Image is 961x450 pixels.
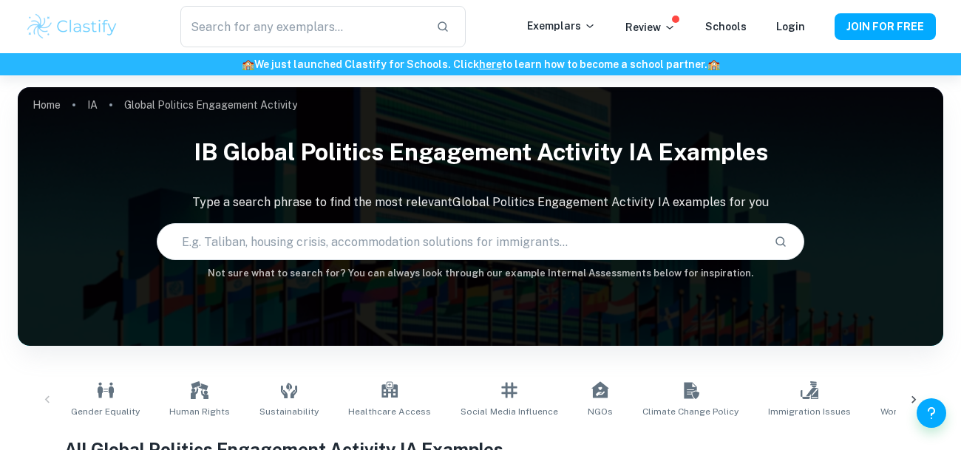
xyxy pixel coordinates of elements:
span: Climate Change Policy [642,405,738,418]
h6: Not sure what to search for? You can always look through our example Internal Assessments below f... [18,266,943,281]
span: Gender Equality [71,405,140,418]
span: 🏫 [242,58,254,70]
span: Social Media Influence [461,405,558,418]
a: Home [33,95,61,115]
span: Women's Rights [880,405,948,418]
a: Schools [705,21,747,33]
span: Human Rights [169,405,230,418]
a: IA [87,95,98,115]
p: Global Politics Engagement Activity [124,97,297,113]
img: Clastify logo [25,12,119,41]
span: NGOs [588,405,613,418]
p: Exemplars [527,18,596,34]
span: Sustainability [259,405,319,418]
input: Search for any exemplars... [180,6,424,47]
h6: We just launched Clastify for Schools. Click to learn how to become a school partner. [3,56,958,72]
p: Type a search phrase to find the most relevant Global Politics Engagement Activity IA examples fo... [18,194,943,211]
span: Healthcare Access [348,405,431,418]
p: Review [625,19,676,35]
button: Search [768,229,793,254]
button: JOIN FOR FREE [835,13,936,40]
a: here [479,58,502,70]
a: Login [776,21,805,33]
button: Help and Feedback [917,398,946,428]
h1: IB Global Politics Engagement Activity IA examples [18,129,943,176]
input: E.g. Taliban, housing crisis, accommodation solutions for immigrants... [157,221,762,262]
span: 🏫 [707,58,720,70]
span: Immigration Issues [768,405,851,418]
